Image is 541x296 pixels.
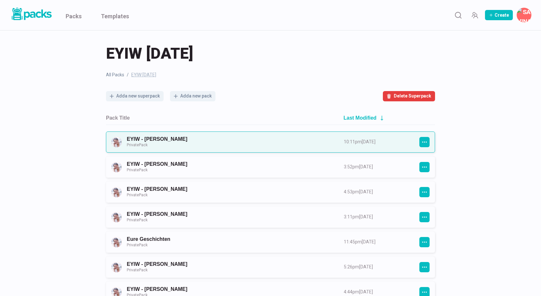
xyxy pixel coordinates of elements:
button: Create Pack [485,10,513,20]
img: Packs logo [10,6,53,21]
button: Manage Team Invites [468,9,481,21]
button: Search [452,9,464,21]
span: EYIW [DATE] [106,43,193,64]
a: Packs logo [10,6,53,24]
span: / [127,72,129,78]
nav: breadcrumb [106,72,435,78]
a: All Packs [106,72,124,78]
button: Adda new superpack [106,91,164,101]
button: Savina Tilmann [517,8,531,22]
h2: Pack Title [106,115,130,121]
h2: Last Modified [343,115,376,121]
button: Delete Superpack [383,91,435,101]
span: EYIW [DATE] [131,72,156,78]
button: Adda new pack [170,91,215,101]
